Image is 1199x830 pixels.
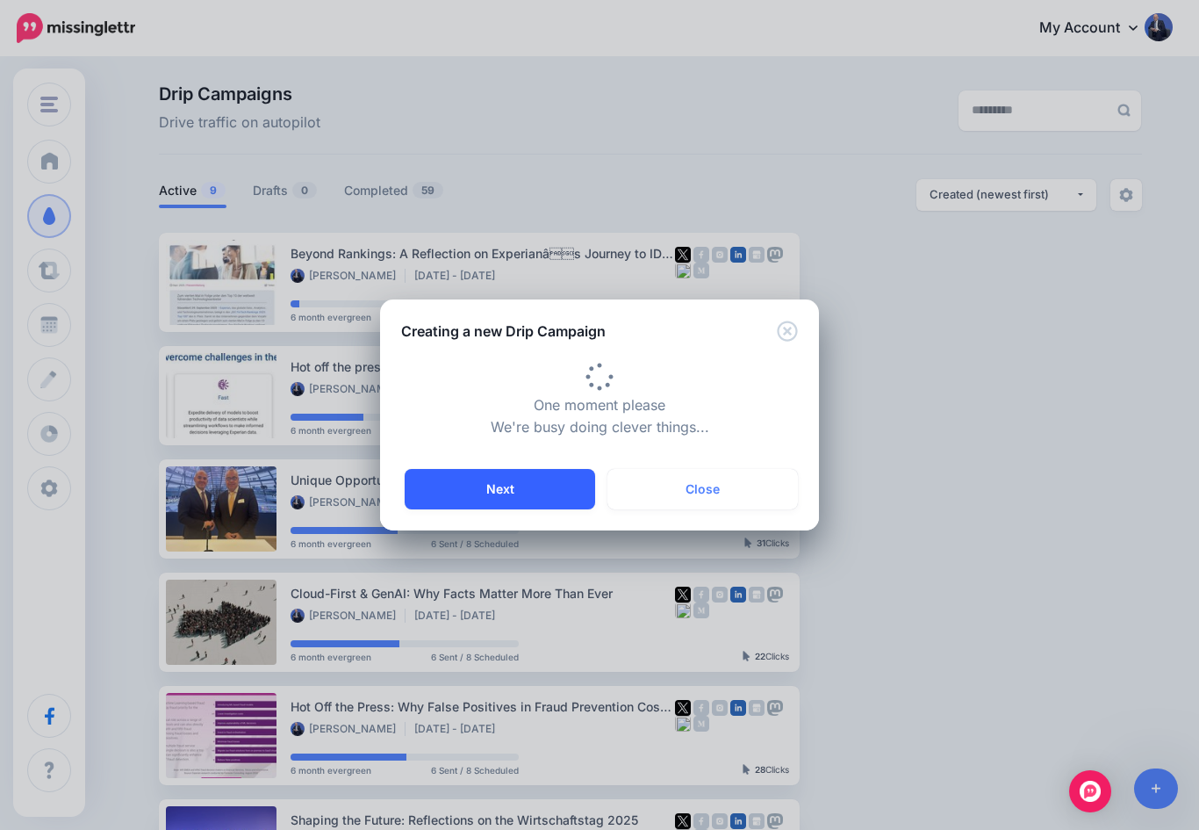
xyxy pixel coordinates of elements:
[1069,770,1111,812] div: Open Intercom Messenger
[607,469,798,509] button: Close
[777,321,798,343] button: Close
[405,469,595,509] button: Next
[491,373,709,437] span: One moment please We're busy doing clever things...
[401,321,606,342] h5: Creating a new Drip Campaign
